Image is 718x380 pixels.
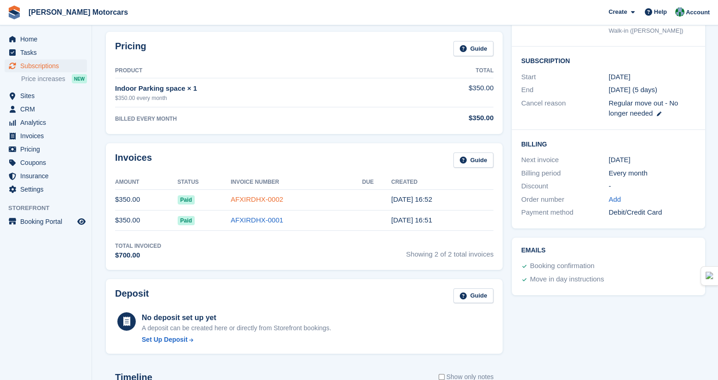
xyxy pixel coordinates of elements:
[675,7,684,17] img: Tina Ricks
[231,216,283,224] a: AFXIRDHX-0001
[391,216,432,224] time: 2025-06-30 21:51:42 UTC
[5,215,87,228] a: menu
[115,250,161,261] div: $700.00
[608,72,630,82] time: 2025-06-30 06:00:00 UTC
[5,183,87,196] a: menu
[521,98,608,119] div: Cancel reason
[25,5,132,20] a: [PERSON_NAME] Motorcars
[5,33,87,46] a: menu
[608,207,696,218] div: Debit/Credit Card
[20,170,75,182] span: Insurance
[115,41,146,56] h2: Pricing
[5,59,87,72] a: menu
[521,168,608,179] div: Billing period
[5,46,87,59] a: menu
[115,83,405,94] div: Indoor Parking space × 1
[178,216,195,225] span: Paid
[76,216,87,227] a: Preview store
[20,116,75,129] span: Analytics
[72,74,87,83] div: NEW
[5,103,87,116] a: menu
[20,215,75,228] span: Booking Portal
[20,183,75,196] span: Settings
[362,175,391,190] th: Due
[142,335,331,345] a: Set Up Deposit
[608,26,696,35] div: Walk-in ([PERSON_NAME])
[5,129,87,142] a: menu
[5,170,87,182] a: menu
[115,64,405,78] th: Product
[20,156,75,169] span: Coupons
[608,99,678,117] span: Regular move out - No longer needed
[115,115,405,123] div: BILLED EVERY MONTH
[20,46,75,59] span: Tasks
[521,155,608,165] div: Next invoice
[608,181,696,192] div: -
[115,242,161,250] div: Total Invoiced
[654,7,667,17] span: Help
[8,204,92,213] span: Storefront
[405,64,493,78] th: Total
[405,113,493,123] div: $350.00
[5,89,87,102] a: menu
[686,8,710,17] span: Account
[706,272,714,280] img: Detect Auto
[115,152,152,168] h2: Invoices
[405,78,493,107] td: $350.00
[20,129,75,142] span: Invoices
[530,261,594,272] div: Booking confirmation
[521,16,608,35] div: Booked
[406,242,493,261] span: Showing 2 of 2 total invoices
[21,75,65,83] span: Price increases
[20,89,75,102] span: Sites
[608,155,696,165] div: [DATE]
[608,86,657,94] span: [DATE] (5 days)
[115,189,178,210] td: $350.00
[391,175,493,190] th: Created
[142,323,331,333] p: A deposit can be created here or directly from Storefront bookings.
[521,181,608,192] div: Discount
[142,335,188,345] div: Set Up Deposit
[115,288,149,304] h2: Deposit
[453,41,494,56] a: Guide
[521,139,696,148] h2: Billing
[115,175,178,190] th: Amount
[453,152,494,168] a: Guide
[115,210,178,231] td: $350.00
[391,195,432,203] time: 2025-07-30 21:52:37 UTC
[521,194,608,205] div: Order number
[5,116,87,129] a: menu
[5,156,87,169] a: menu
[231,175,362,190] th: Invoice Number
[530,274,604,285] div: Move in day instructions
[20,33,75,46] span: Home
[521,85,608,95] div: End
[20,103,75,116] span: CRM
[5,143,87,156] a: menu
[608,194,621,205] a: Add
[21,74,87,84] a: Price increases NEW
[115,94,405,102] div: $350.00 every month
[178,195,195,205] span: Paid
[231,195,283,203] a: AFXIRDHX-0002
[20,143,75,156] span: Pricing
[521,247,696,254] h2: Emails
[521,72,608,82] div: Start
[521,207,608,218] div: Payment method
[608,7,627,17] span: Create
[20,59,75,72] span: Subscriptions
[142,312,331,323] div: No deposit set up yet
[521,56,696,65] h2: Subscription
[453,288,494,304] a: Guide
[178,175,231,190] th: Status
[7,6,21,19] img: stora-icon-8386f47178a22dfd0bd8f6a31ec36ba5ce8667c1dd55bd0f319d3a0aa187defe.svg
[608,168,696,179] div: Every month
